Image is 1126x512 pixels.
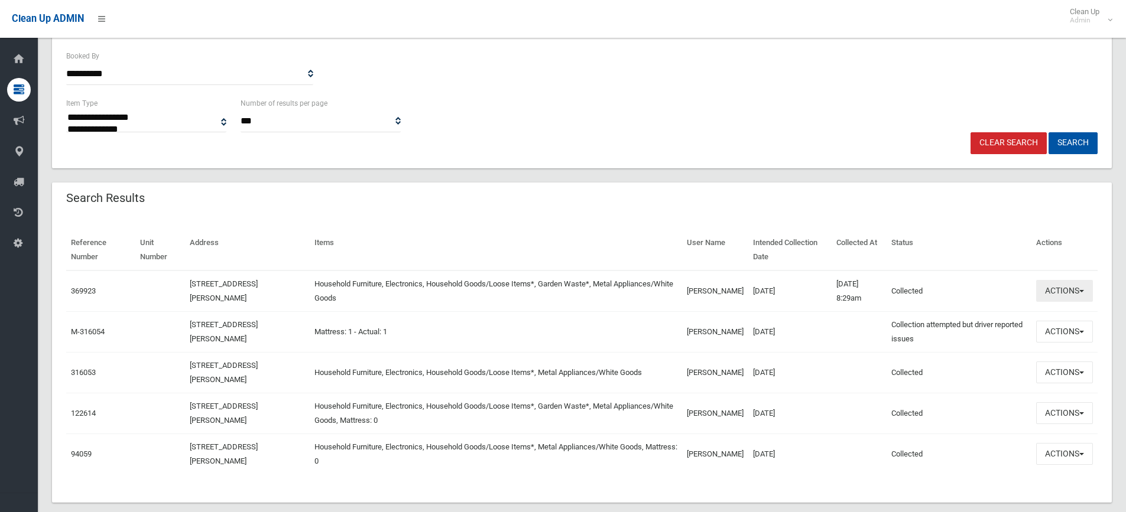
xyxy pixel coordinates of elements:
a: M-316054 [71,327,105,336]
td: Collected [887,433,1031,474]
td: Household Furniture, Electronics, Household Goods/Loose Items*, Garden Waste*, Metal Appliances/W... [310,393,683,433]
button: Actions [1036,402,1093,424]
a: Clear Search [971,132,1047,154]
td: [DATE] [748,311,831,352]
th: User Name [682,230,748,270]
td: Household Furniture, Electronics, Household Goods/Loose Items*, Garden Waste*, Metal Appliances/W... [310,270,683,312]
th: Intended Collection Date [748,230,831,270]
button: Actions [1036,321,1093,343]
td: [PERSON_NAME] [682,270,748,312]
button: Actions [1036,280,1093,302]
td: Collected [887,393,1031,433]
th: Address [185,230,310,270]
td: [PERSON_NAME] [682,433,748,474]
button: Search [1049,132,1098,154]
a: [STREET_ADDRESS][PERSON_NAME] [190,402,258,425]
a: [STREET_ADDRESS][PERSON_NAME] [190,361,258,384]
td: [DATE] 8:29am [832,270,887,312]
header: Search Results [52,187,159,210]
button: Actions [1036,361,1093,383]
td: Collected [887,352,1031,393]
label: Number of results per page [241,97,327,110]
td: Household Furniture, Electronics, Household Goods/Loose Items*, Metal Appliances/White Goods, Mat... [310,433,683,474]
td: [PERSON_NAME] [682,352,748,393]
th: Unit Number [135,230,185,270]
a: 94059 [71,449,92,458]
td: [DATE] [748,352,831,393]
th: Items [310,230,683,270]
td: [DATE] [748,393,831,433]
a: [STREET_ADDRESS][PERSON_NAME] [190,442,258,465]
a: 369923 [71,286,96,295]
span: Clean Up ADMIN [12,13,84,24]
label: Booked By [66,50,99,63]
a: [STREET_ADDRESS][PERSON_NAME] [190,279,258,302]
td: Collected [887,270,1031,312]
a: 316053 [71,368,96,377]
td: Mattress: 1 - Actual: 1 [310,311,683,352]
td: [PERSON_NAME] [682,393,748,433]
td: [PERSON_NAME] [682,311,748,352]
label: Item Type [66,97,98,110]
th: Collected At [832,230,887,270]
span: Clean Up [1064,7,1111,25]
button: Actions [1036,443,1093,465]
td: [DATE] [748,433,831,474]
a: 122614 [71,409,96,418]
th: Status [887,230,1031,270]
th: Reference Number [66,230,135,270]
th: Actions [1031,230,1098,270]
td: Collection attempted but driver reported issues [887,311,1031,352]
a: [STREET_ADDRESS][PERSON_NAME] [190,320,258,343]
td: Household Furniture, Electronics, Household Goods/Loose Items*, Metal Appliances/White Goods [310,352,683,393]
td: [DATE] [748,270,831,312]
small: Admin [1070,16,1099,25]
